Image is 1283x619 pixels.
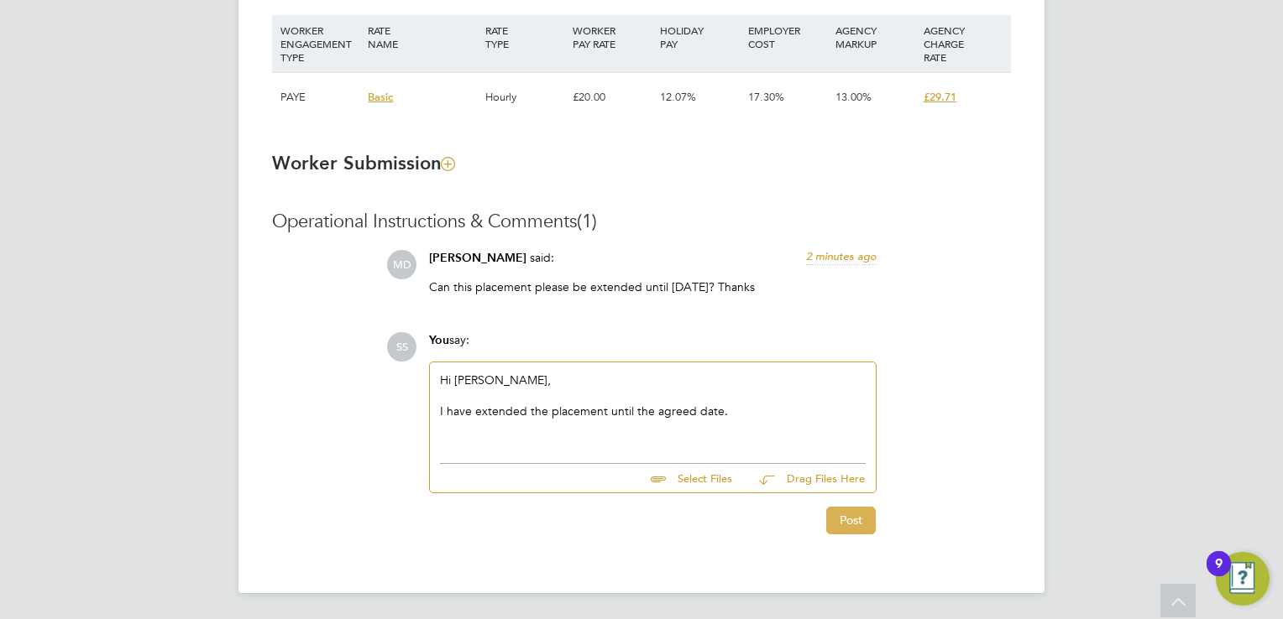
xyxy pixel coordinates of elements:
[368,90,393,104] span: Basic
[568,73,656,122] div: £20.00
[1216,552,1270,606] button: Open Resource Center, 9 new notifications
[276,73,364,122] div: PAYE
[831,15,919,59] div: AGENCY MARKUP
[744,15,831,59] div: EMPLOYER COST
[440,372,866,445] div: Hi [PERSON_NAME], I have extended the placement until the agreed date.
[481,15,568,59] div: RATE TYPE
[387,250,416,279] span: MD
[429,333,449,347] span: You
[746,461,866,497] button: Drag Files Here
[272,152,454,174] b: Worker Submission
[924,90,956,104] span: £29.71
[577,210,597,232] span: (1)
[272,210,1011,234] h3: Operational Instructions & Comments
[429,279,877,294] p: Can this placement please be extended until [DATE]? Thanks
[387,332,416,362] span: SS
[748,90,784,104] span: 17.30%
[364,15,480,59] div: RATE NAME
[660,90,696,104] span: 12.07%
[835,90,872,104] span: 13.00%
[656,15,743,59] div: HOLIDAY PAY
[481,73,568,122] div: Hourly
[826,507,876,533] button: Post
[276,15,364,72] div: WORKER ENGAGEMENT TYPE
[530,250,554,265] span: said:
[806,249,877,263] span: 2 minutes ago
[919,15,1007,72] div: AGENCY CHARGE RATE
[429,332,877,362] div: say:
[568,15,656,59] div: WORKER PAY RATE
[429,251,526,265] span: [PERSON_NAME]
[1215,564,1223,585] div: 9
